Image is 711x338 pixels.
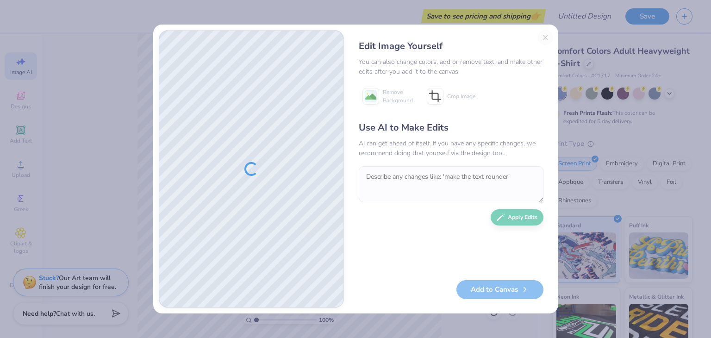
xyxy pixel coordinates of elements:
[359,121,543,135] div: Use AI to Make Edits
[423,85,481,108] button: Crop Image
[359,39,543,53] div: Edit Image Yourself
[383,88,413,105] span: Remove Background
[359,85,417,108] button: Remove Background
[447,92,475,100] span: Crop Image
[359,138,543,158] div: AI can get ahead of itself. If you have any specific changes, we recommend doing that yourself vi...
[359,57,543,76] div: You can also change colors, add or remove text, and make other edits after you add it to the canvas.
